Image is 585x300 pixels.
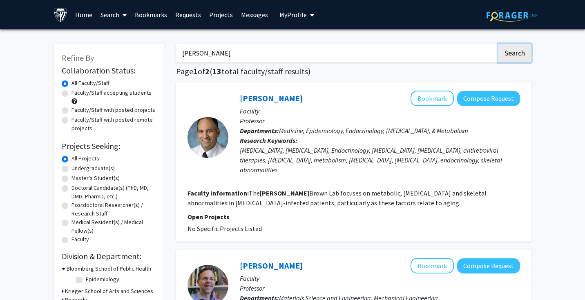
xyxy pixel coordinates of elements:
label: Epidemiology [86,275,119,284]
label: All Faculty/Staff [71,79,109,87]
label: Faculty/Staff accepting students [71,89,152,97]
p: Faculty [240,273,520,283]
font: Search [100,11,119,19]
label: Faculty/Staff with posted projects [71,106,155,114]
b: Departments: [240,127,279,135]
button: Add Todd Hufnagel to Bookmarks [411,258,454,273]
p: Faculty [240,106,520,116]
label: Postdoctoral Researcher(s) / Research Staff [71,201,156,218]
a: Bookmarks [131,0,171,29]
font: My Profile [279,11,307,19]
b: Faculty Information: [188,189,249,197]
label: Undergraduate(s) [71,164,115,173]
label: All Projects [71,154,99,163]
p: Professor [240,116,520,126]
span: 13 [212,66,221,76]
button: Compose Request to Todd Hufnagel [457,258,520,273]
button: Search [498,44,531,62]
img: Johns Hopkins University Logo [54,8,68,22]
p: Professor [240,283,520,293]
span: 2 [205,66,210,76]
h1: Page of ( total faculty/staff results) [176,67,531,76]
fg-read-more: The Brown Lab focuses on metabolic, [MEDICAL_DATA] and skeletal abnormalities in [MEDICAL_DATA]-i... [188,189,487,207]
h2: Collaboration Status: [62,66,156,76]
a: Projects [205,0,237,29]
label: Doctoral Candidate(s) (PhD, MD, DMD, PharmD, etc.) [71,184,156,201]
h2: Division & Department: [62,251,156,261]
label: Master's Student(s) [71,174,120,182]
h2: Projects Seeking: [62,141,156,151]
img: ForagerOne Logo [487,9,538,22]
div: [MEDICAL_DATA], [MEDICAL_DATA], Endocrinology, [MEDICAL_DATA], [MEDICAL_DATA], antiretroviral the... [240,145,520,175]
span: No Specific Projects Listed [188,224,262,233]
label: Medical Resident(s) / Medical Fellow(s) [71,218,156,235]
a: [PERSON_NAME] [240,93,303,103]
a: Messages [237,0,272,29]
h3: Bloomberg School of Public Health [67,264,151,273]
b: [PERSON_NAME] [260,189,309,197]
a: [PERSON_NAME] [240,260,303,271]
b: Research Keywords: [240,136,297,144]
label: Faculty [71,235,89,244]
a: Home [71,0,96,29]
a: Requests [171,0,205,29]
button: Compose Request to Todd Brown [457,91,520,106]
span: 1 [193,66,198,76]
font: Requests [175,11,201,19]
iframe: Chat [6,263,35,294]
input: Search Keywords [176,44,497,62]
button: Add Todd Brown to Bookmarks [411,91,454,106]
span: Refine By [62,53,94,63]
label: Faculty/Staff with posted remote projects [71,116,156,133]
span: Medicine, Epidemiology, Endocrinology, [MEDICAL_DATA], & Metabolism [279,127,468,135]
p: Open Projects [188,212,520,222]
h3: Krieger School of Arts and Sciences [65,287,153,296]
